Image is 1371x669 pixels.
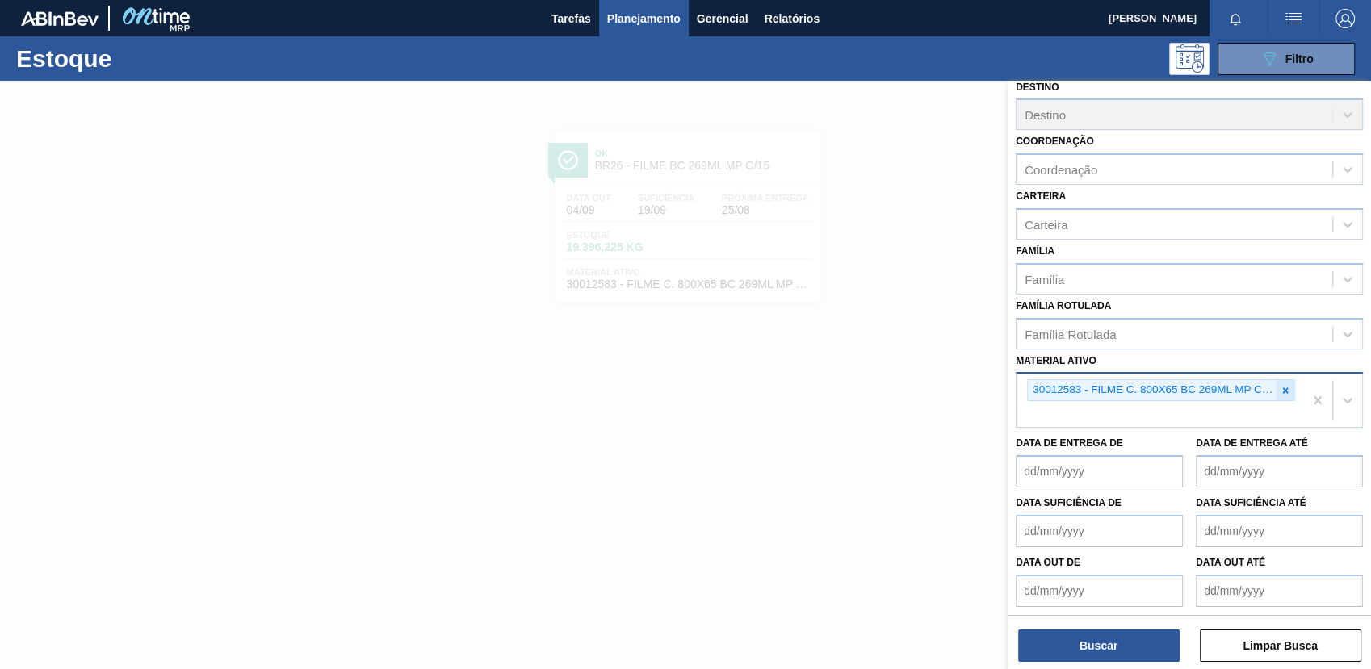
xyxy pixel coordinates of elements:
label: Data de Entrega de [1016,437,1123,449]
label: Família Rotulada [1016,300,1111,312]
img: Logout [1335,9,1355,28]
label: Data suficiência de [1016,497,1122,508]
input: dd/mm/yyyy [1196,455,1363,487]
label: Destino [1016,82,1059,93]
span: Planejamento [607,9,681,28]
div: Coordenação [1025,163,1097,177]
span: Filtro [1285,52,1314,65]
div: 30012583 - FILME C. 800X65 BC 269ML MP C15 429 [1028,380,1277,400]
img: userActions [1284,9,1303,28]
input: dd/mm/yyyy [1016,575,1183,607]
input: dd/mm/yyyy [1196,515,1363,547]
label: Data suficiência até [1196,497,1306,508]
button: Filtro [1218,43,1355,75]
div: Família [1025,272,1064,286]
input: dd/mm/yyyy [1016,515,1183,547]
div: Família Rotulada [1025,327,1116,341]
label: Data out de [1016,557,1080,568]
img: TNhmsLtSVTkK8tSr43FrP2fwEKptu5GPRR3wAAAABJRU5ErkJggg== [21,11,99,26]
h1: Estoque [16,49,253,68]
label: Coordenação [1016,136,1094,147]
span: Relatórios [765,9,820,28]
label: Material ativo [1016,355,1096,366]
label: Data de Entrega até [1196,437,1308,449]
label: Data out até [1196,557,1265,568]
span: Tarefas [551,9,591,28]
label: Carteira [1016,190,1066,202]
div: Pogramando: nenhum usuário selecionado [1169,43,1210,75]
input: dd/mm/yyyy [1016,455,1183,487]
button: Notificações [1210,7,1261,30]
span: Gerencial [697,9,748,28]
label: Família [1016,245,1054,257]
div: Carteira [1025,217,1067,231]
input: dd/mm/yyyy [1196,575,1363,607]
